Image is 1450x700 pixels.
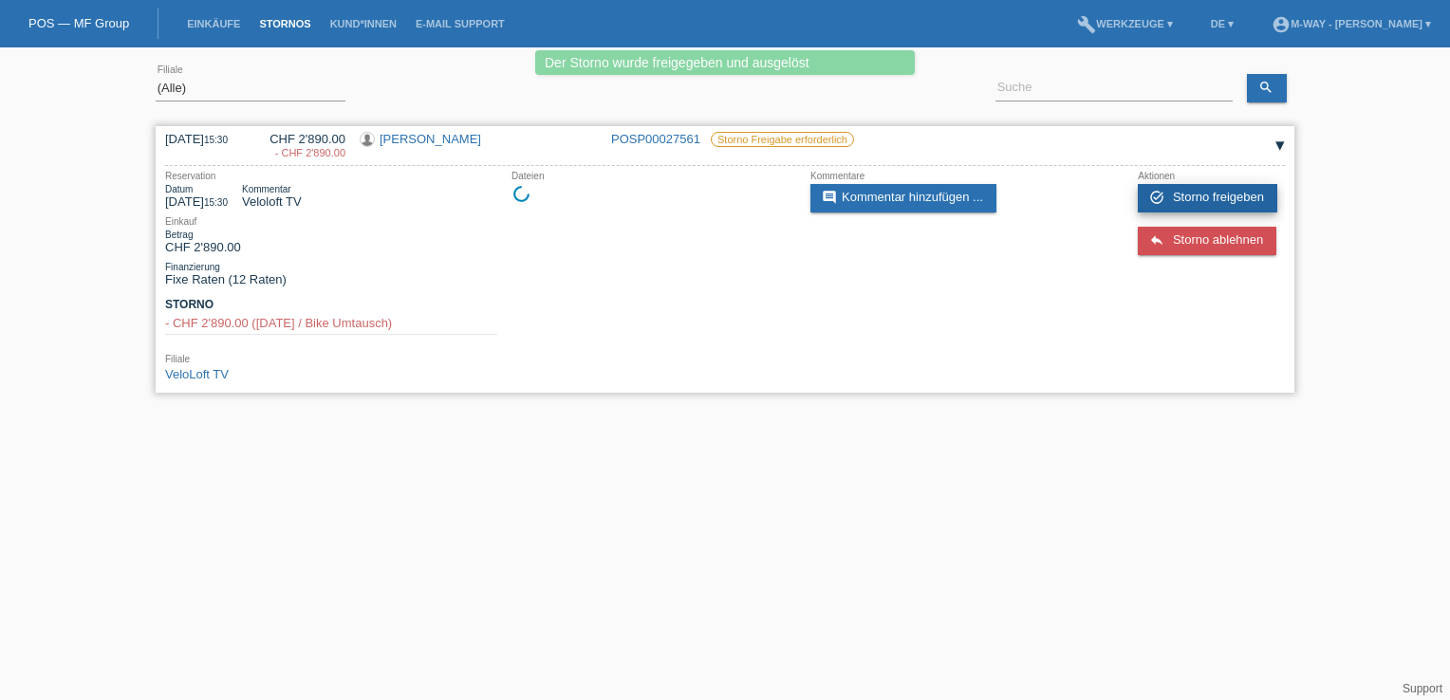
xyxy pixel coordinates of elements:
a: Einkäufe [177,18,250,29]
i: build [1077,15,1096,34]
div: [DATE] [165,132,241,146]
div: Fixe Raten (12 Raten) [165,262,497,286]
a: buildWerkzeuge ▾ [1068,18,1182,29]
div: 22.09.2025 / Bike Umtausch [255,147,345,158]
div: Datum [165,184,228,194]
i: comment [822,190,837,205]
div: Der Storno wurde freigegeben und ausgelöst [535,50,915,75]
img: loading_inline_small.gif [511,184,531,204]
div: Betrag [165,230,241,240]
i: account_circle [1272,15,1291,34]
div: Reservation [165,171,497,181]
i: task_alt [1149,190,1164,205]
a: commentKommentar hinzufügen ... [810,184,996,212]
a: search [1247,74,1287,102]
span: 15:30 [204,135,228,145]
a: E-Mail Support [406,18,514,29]
a: POS — MF Group [28,16,129,30]
a: reply Storno ablehnen [1138,227,1276,255]
div: Finanzierung [165,262,497,272]
a: Stornos [250,18,320,29]
div: Dateien [511,171,796,181]
div: - CHF 2'890.00 ([DATE] / Bike Umtausch) [165,316,497,330]
div: Filiale [165,354,497,364]
a: DE ▾ [1201,18,1243,29]
a: [PERSON_NAME] [380,132,481,146]
div: Aktionen [1138,171,1285,181]
div: Veloloft TV [242,184,302,209]
a: VeloLoft TV [165,367,229,381]
a: POSP00027561 [611,132,700,146]
a: task_alt Storno freigeben [1138,184,1277,212]
a: Kund*innen [321,18,406,29]
div: CHF 2'890.00 [255,132,345,160]
div: [DATE] [165,184,228,209]
div: Kommentar [242,184,302,194]
label: Storno Freigabe erforderlich [711,132,854,147]
i: reply [1149,232,1164,248]
div: Einkauf [165,216,497,227]
a: account_circlem-way - [PERSON_NAME] ▾ [1262,18,1441,29]
h3: Storno [165,298,497,312]
div: Kommentare [810,171,1095,181]
div: CHF 2'890.00 [165,230,241,254]
a: Support [1403,682,1442,695]
i: search [1258,80,1273,95]
span: Storno freigeben [1173,190,1264,204]
span: Storno ablehnen [1173,232,1263,247]
span: 15:30 [204,197,228,208]
div: auf-/zuklappen [1266,132,1294,160]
